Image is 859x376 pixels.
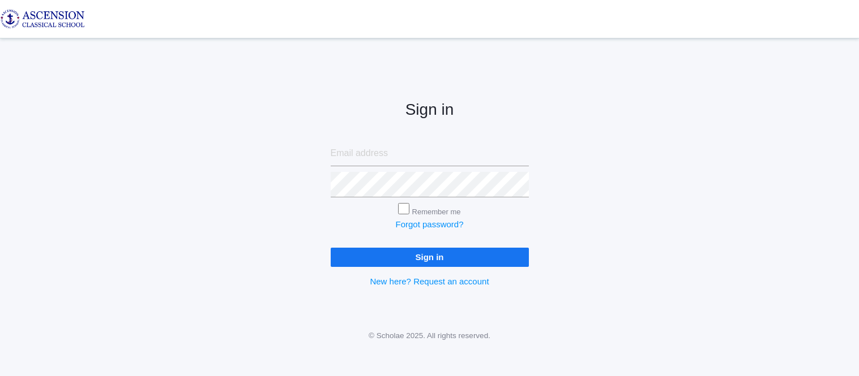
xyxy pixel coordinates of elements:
a: New here? Request an account [370,276,489,286]
label: Remember me [412,208,461,216]
input: Email address [331,141,529,166]
h2: Sign in [331,101,529,119]
input: Sign in [331,248,529,266]
a: Forgot password? [395,219,463,229]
